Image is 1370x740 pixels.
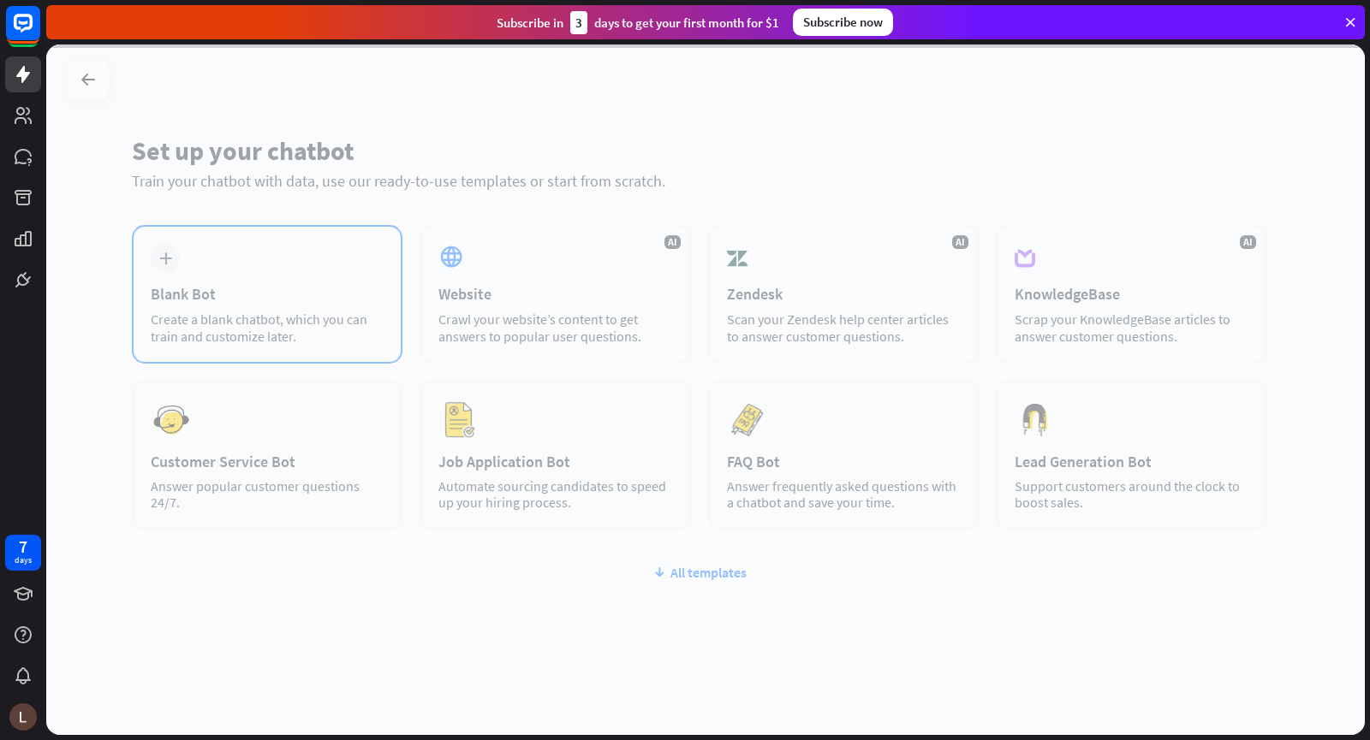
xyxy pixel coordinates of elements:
button: Open LiveChat chat widget [14,7,65,58]
a: 7 days [5,535,41,571]
div: 3 [570,11,587,34]
div: 7 [19,539,27,554]
div: Subscribe now [793,9,893,36]
div: days [15,554,32,566]
div: Subscribe in days to get your first month for $1 [497,11,779,34]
